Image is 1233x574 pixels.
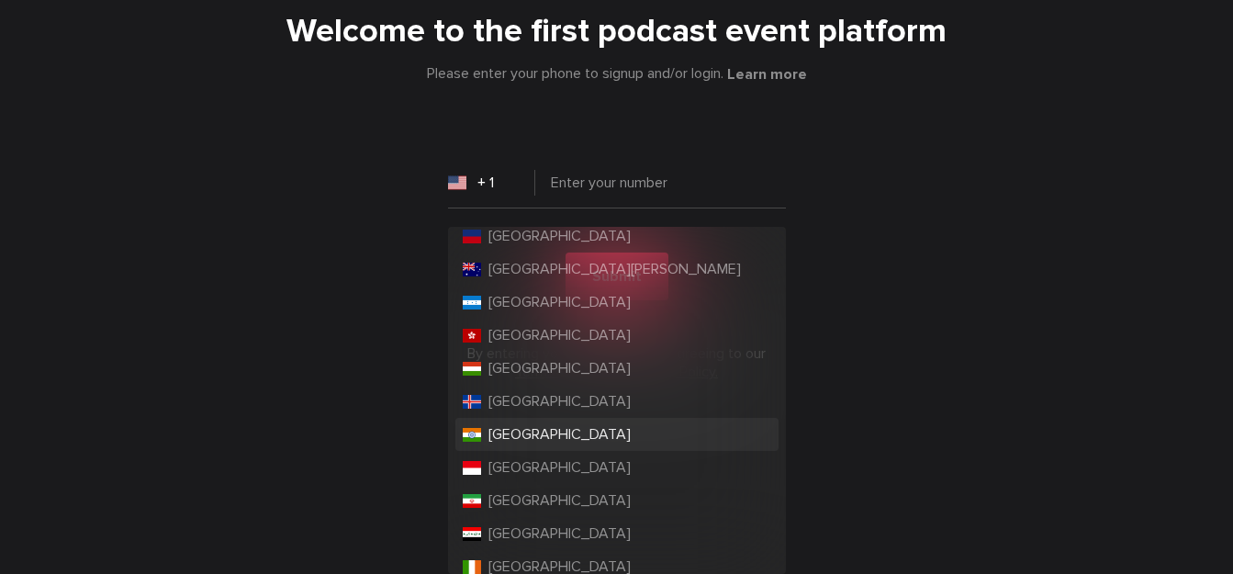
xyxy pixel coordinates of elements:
[488,326,631,344] span: [GEOGRAPHIC_DATA]
[488,293,631,311] span: [GEOGRAPHIC_DATA]
[488,524,631,543] span: [GEOGRAPHIC_DATA]
[51,64,1183,84] div: Please enter your phone to signup and/or login.
[488,227,631,245] span: [GEOGRAPHIC_DATA]
[488,392,631,411] span: [GEOGRAPHIC_DATA]
[727,65,807,84] button: Learn more
[488,491,631,510] span: [GEOGRAPHIC_DATA]
[488,425,631,444] span: [GEOGRAPHIC_DATA]
[463,560,481,574] img: IE
[463,527,481,541] img: IQ
[463,296,481,310] img: HN
[463,230,481,243] img: HT
[463,362,481,376] img: HU
[488,458,631,477] span: [GEOGRAPHIC_DATA]
[448,172,786,208] input: Enter your number
[463,329,481,343] img: HK
[463,428,481,442] img: IN
[488,359,631,377] span: [GEOGRAPHIC_DATA]
[463,461,481,475] img: ID
[488,260,741,278] span: [GEOGRAPHIC_DATA][PERSON_NAME]
[463,494,481,508] img: IR
[51,13,1183,50] h1: Welcome to the first podcast event platform
[463,263,481,276] img: HM
[463,395,481,409] img: IS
